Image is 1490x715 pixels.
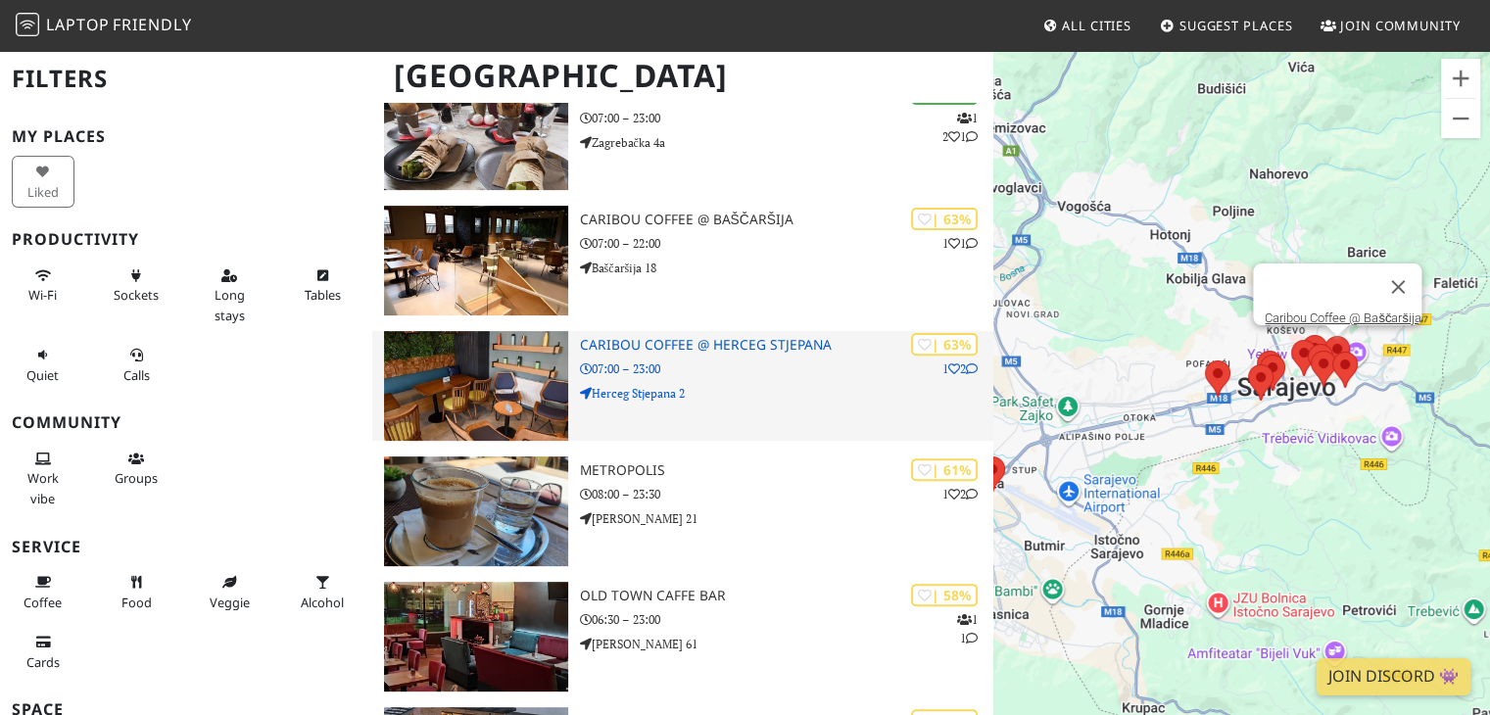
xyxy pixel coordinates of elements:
[198,260,261,331] button: Long stays
[16,9,192,43] a: LaptopFriendly LaptopFriendly
[384,456,567,566] img: Metropolis
[12,127,360,146] h3: My Places
[911,208,978,230] div: | 63%
[378,49,989,103] h1: [GEOGRAPHIC_DATA]
[12,566,74,618] button: Coffee
[12,49,360,109] h2: Filters
[942,109,978,146] p: 1 2 1
[105,443,168,495] button: Groups
[580,337,994,354] h3: Caribou Coffee @ Herceg Stjepana
[372,456,993,566] a: Metropolis | 61% 12 Metropolis 08:00 – 23:30 [PERSON_NAME] 21
[12,413,360,432] h3: Community
[384,582,567,691] img: Old town caffe bar
[372,582,993,691] a: Old town caffe bar | 58% 11 Old town caffe bar 06:30 – 23:00 [PERSON_NAME] 61
[372,331,993,441] a: Caribou Coffee @ Herceg Stjepana | 63% 12 Caribou Coffee @ Herceg Stjepana 07:00 – 23:00 Herceg S...
[46,14,110,35] span: Laptop
[580,635,994,653] p: [PERSON_NAME] 61
[305,286,341,304] span: Work-friendly tables
[372,206,993,315] a: Caribou Coffee @ Baščaršija | 63% 11 Caribou Coffee @ Baščaršija 07:00 – 22:00 Baščaršija 18
[1441,59,1480,98] button: Zoom in
[580,509,994,528] p: [PERSON_NAME] 21
[24,594,62,611] span: Coffee
[301,594,344,611] span: Alcohol
[942,359,978,378] p: 1 2
[114,286,159,304] span: Power sockets
[580,212,994,228] h3: Caribou Coffee @ Baščaršija
[384,80,567,190] img: Coffee Station
[12,626,74,678] button: Cards
[26,653,60,671] span: Credit cards
[1034,8,1139,43] a: All Cities
[113,14,191,35] span: Friendly
[215,286,245,323] span: Long stays
[580,462,994,479] h3: Metropolis
[384,206,567,315] img: Caribou Coffee @ Baščaršija
[580,384,994,403] p: Herceg Stjepana 2
[1313,8,1468,43] a: Join Community
[1152,8,1301,43] a: Suggest Places
[580,259,994,277] p: Baščaršija 18
[384,331,567,441] img: Caribou Coffee @ Herceg Stjepana
[115,469,158,487] span: Group tables
[580,485,994,503] p: 08:00 – 23:30
[580,359,994,378] p: 07:00 – 23:00
[26,366,59,384] span: Quiet
[911,333,978,356] div: | 63%
[12,260,74,311] button: Wi-Fi
[12,538,360,556] h3: Service
[12,339,74,391] button: Quiet
[1441,99,1480,138] button: Zoom out
[105,339,168,391] button: Calls
[1062,17,1131,34] span: All Cities
[105,260,168,311] button: Sockets
[580,133,994,152] p: Zagrebačka 4a
[12,443,74,514] button: Work vibe
[911,458,978,481] div: | 61%
[27,469,59,506] span: People working
[291,260,354,311] button: Tables
[1179,17,1293,34] span: Suggest Places
[1265,310,1421,325] a: Caribou Coffee @ Baščaršija
[210,594,250,611] span: Veggie
[580,234,994,253] p: 07:00 – 22:00
[123,366,150,384] span: Video/audio calls
[911,584,978,606] div: | 58%
[942,234,978,253] p: 1 1
[28,286,57,304] span: Stable Wi-Fi
[1340,17,1461,34] span: Join Community
[105,566,168,618] button: Food
[580,610,994,629] p: 06:30 – 23:00
[198,566,261,618] button: Veggie
[16,13,39,36] img: LaptopFriendly
[12,230,360,249] h3: Productivity
[957,610,978,647] p: 1 1
[291,566,354,618] button: Alcohol
[942,485,978,503] p: 1 2
[1373,263,1420,310] button: Close
[121,594,152,611] span: Food
[372,80,993,190] a: Coffee Station | 84% 121 Coffee Station 07:00 – 23:00 Zagrebačka 4a
[580,588,994,604] h3: Old town caffe bar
